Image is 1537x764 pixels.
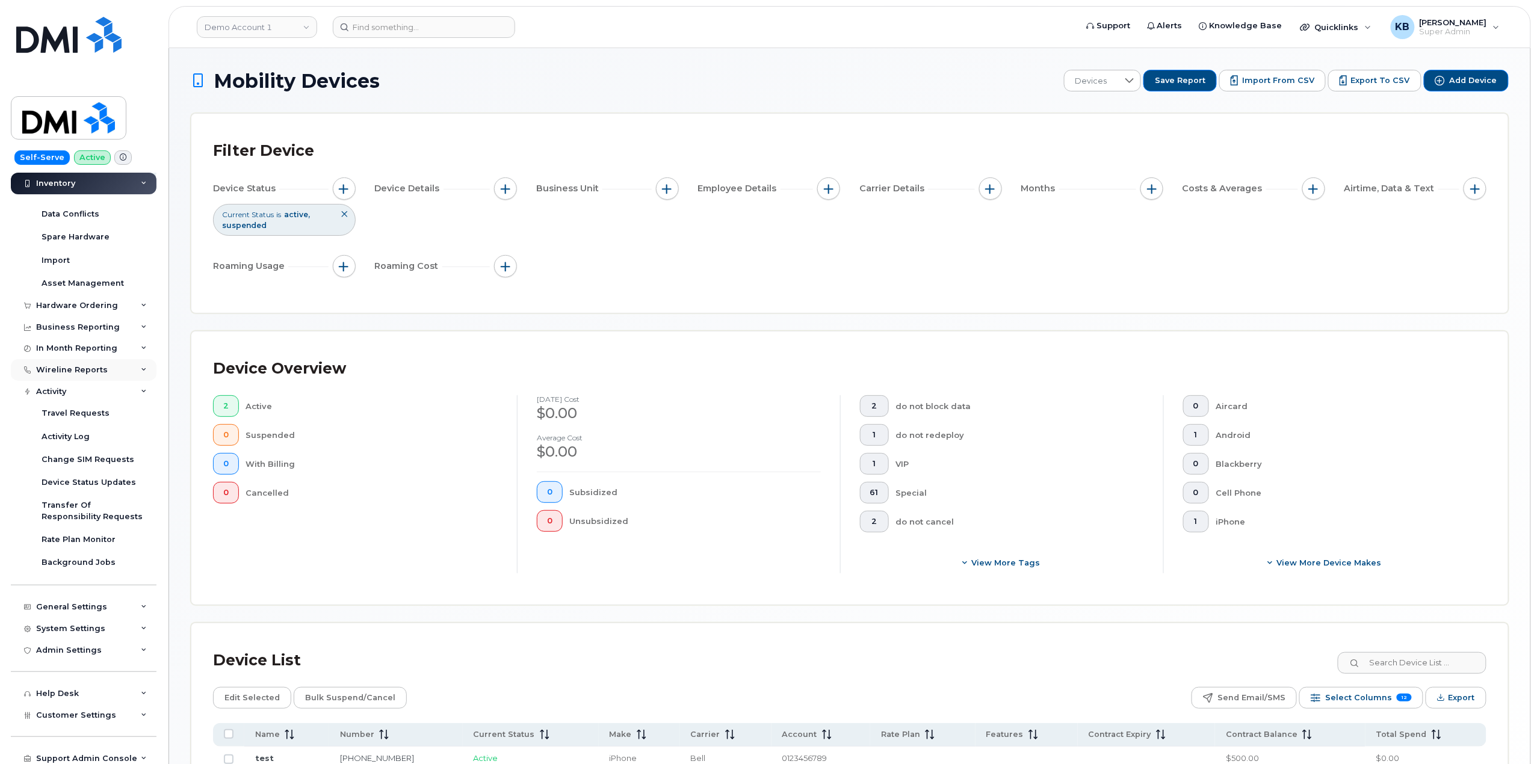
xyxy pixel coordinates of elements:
[859,182,928,195] span: Carrier Details
[870,430,879,440] span: 1
[870,488,879,498] span: 61
[570,481,821,503] div: Subsidized
[1449,689,1475,707] span: Export
[896,453,1145,475] div: VIP
[224,689,280,707] span: Edit Selected
[1192,687,1297,709] button: Send Email/SMS
[896,395,1145,417] div: do not block data
[1216,453,1468,475] div: Blackberry
[537,442,821,462] div: $0.00
[213,395,239,417] button: 2
[870,401,879,411] span: 2
[1344,182,1438,195] span: Airtime, Data & Text
[860,453,889,475] button: 1
[537,481,563,503] button: 0
[474,753,498,763] span: Active
[860,482,889,504] button: 61
[375,182,444,195] span: Device Details
[1193,459,1199,469] span: 0
[610,729,632,740] span: Make
[1219,70,1326,91] button: Import from CSV
[375,260,442,273] span: Roaming Cost
[537,403,821,424] div: $0.00
[537,434,821,442] h4: Average cost
[1376,753,1400,763] span: $0.00
[1277,557,1382,568] span: View More Device Makes
[1216,482,1468,504] div: Cell Phone
[214,70,380,91] span: Mobility Devices
[860,511,889,532] button: 2
[536,182,602,195] span: Business Unit
[340,729,374,740] span: Number
[881,729,920,740] span: Rate Plan
[213,453,239,475] button: 0
[896,511,1145,532] div: do not cancel
[1424,70,1509,91] button: Add Device
[213,645,301,676] div: Device List
[284,210,310,219] span: active
[896,482,1145,504] div: Special
[1021,182,1059,195] span: Months
[1217,689,1285,707] span: Send Email/SMS
[1299,687,1423,709] button: Select Columns 12
[305,689,395,707] span: Bulk Suspend/Cancel
[1183,482,1209,504] button: 0
[213,260,288,273] span: Roaming Usage
[246,482,498,504] div: Cancelled
[223,459,229,469] span: 0
[1325,689,1392,707] span: Select Columns
[213,424,239,446] button: 0
[223,488,229,498] span: 0
[213,687,291,709] button: Edit Selected
[1216,395,1468,417] div: Aircard
[1242,75,1314,86] span: Import from CSV
[610,753,637,763] span: iPhone
[474,729,535,740] span: Current Status
[213,182,279,195] span: Device Status
[1193,401,1199,411] span: 0
[1226,729,1297,740] span: Contract Balance
[255,729,280,740] span: Name
[1183,552,1467,573] button: View More Device Makes
[213,353,346,384] div: Device Overview
[896,424,1145,446] div: do not redeploy
[691,753,706,763] span: Bell
[1065,70,1118,92] span: Devices
[222,209,274,220] span: Current Status
[276,209,281,220] span: is
[1193,488,1199,498] span: 0
[782,729,817,740] span: Account
[698,182,781,195] span: Employee Details
[972,557,1041,568] span: View more tags
[1226,753,1259,763] span: $500.00
[213,482,239,504] button: 0
[1351,75,1410,86] span: Export to CSV
[782,753,827,763] span: 0123456789
[860,424,889,446] button: 1
[340,753,414,763] a: [PHONE_NUMBER]
[1328,70,1421,91] button: Export to CSV
[1193,430,1199,440] span: 1
[1450,75,1497,86] span: Add Device
[547,487,552,497] span: 0
[294,687,407,709] button: Bulk Suspend/Cancel
[223,430,229,440] span: 0
[246,453,498,475] div: With Billing
[537,510,563,532] button: 0
[547,516,552,526] span: 0
[1183,511,1209,532] button: 1
[1183,395,1209,417] button: 0
[537,395,821,403] h4: [DATE] cost
[860,552,1144,573] button: View more tags
[870,459,879,469] span: 1
[1155,75,1205,86] span: Save Report
[1397,694,1412,701] span: 12
[860,395,889,417] button: 2
[1193,517,1199,526] span: 1
[246,424,498,446] div: Suspended
[1216,511,1468,532] div: iPhone
[1183,453,1209,475] button: 0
